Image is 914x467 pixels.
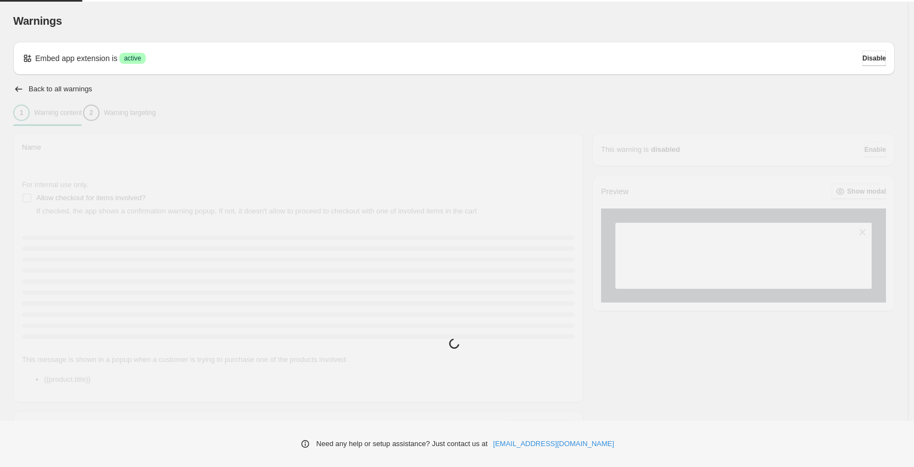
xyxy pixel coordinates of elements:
button: Disable [862,51,886,66]
h2: Back to all warnings [29,85,92,94]
a: [EMAIL_ADDRESS][DOMAIN_NAME] [493,438,614,449]
p: Embed app extension is [35,53,117,64]
span: Disable [862,54,886,63]
span: active [124,54,141,63]
span: Warnings [13,15,62,27]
